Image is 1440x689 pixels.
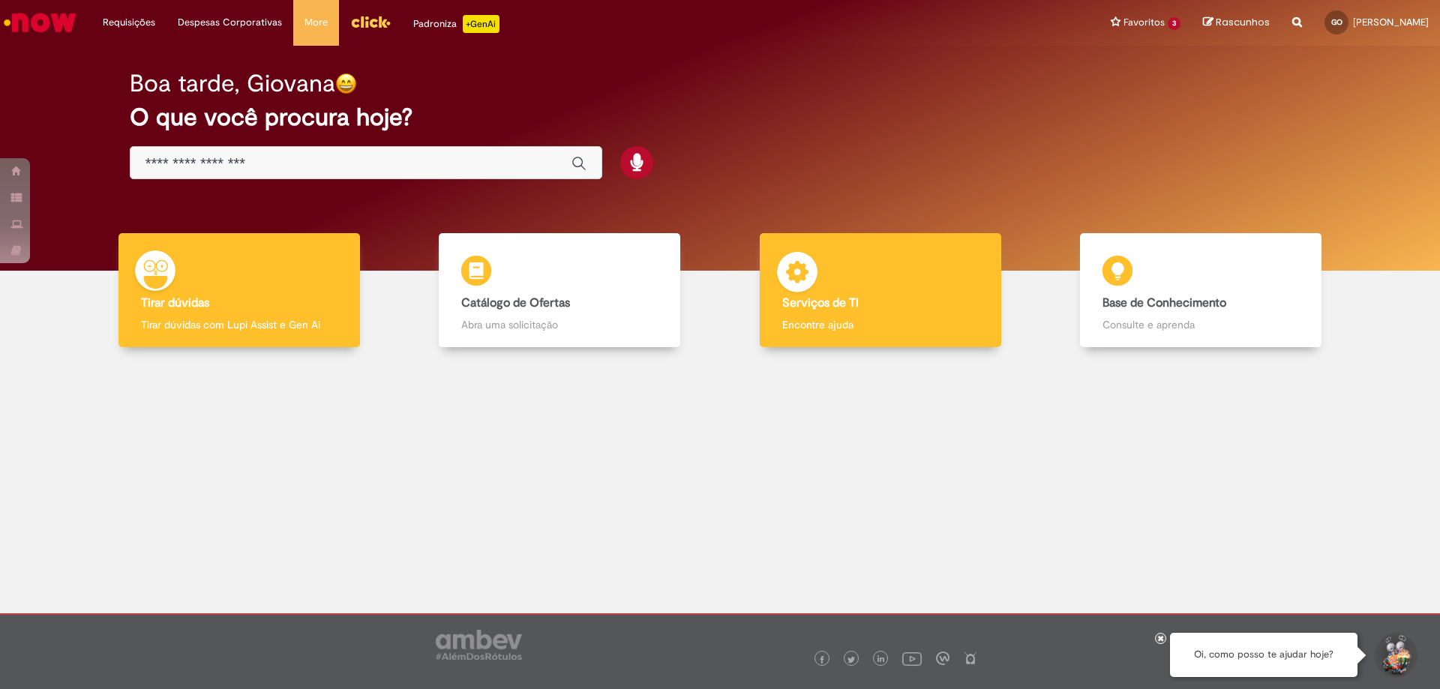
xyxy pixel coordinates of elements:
span: 3 [1168,17,1180,30]
a: Base de Conhecimento Consulte e aprenda [1041,233,1362,348]
p: Consulte e aprenda [1102,317,1299,332]
img: logo_footer_youtube.png [902,649,922,668]
a: Tirar dúvidas Tirar dúvidas com Lupi Assist e Gen Ai [79,233,400,348]
h2: Boa tarde, Giovana [130,70,335,97]
img: logo_footer_naosei.png [964,652,977,665]
a: Serviços de TI Encontre ajuda [720,233,1041,348]
img: logo_footer_linkedin.png [877,655,885,664]
b: Catálogo de Ofertas [461,295,570,310]
p: +GenAi [463,15,499,33]
h2: O que você procura hoje? [130,104,1311,130]
p: Encontre ajuda [782,317,979,332]
span: Requisições [103,15,155,30]
b: Base de Conhecimento [1102,295,1226,310]
p: Tirar dúvidas com Lupi Assist e Gen Ai [141,317,337,332]
img: logo_footer_ambev_rotulo_gray.png [436,630,522,660]
span: GO [1331,17,1342,27]
img: logo_footer_workplace.png [936,652,949,665]
b: Tirar dúvidas [141,295,209,310]
button: Iniciar Conversa de Suporte [1372,633,1417,678]
span: More [304,15,328,30]
a: Catálogo de Ofertas Abra uma solicitação [400,233,721,348]
div: Padroniza [413,15,499,33]
a: Rascunhos [1203,16,1270,30]
p: Abra uma solicitação [461,317,658,332]
img: ServiceNow [1,7,79,37]
img: happy-face.png [335,73,357,94]
img: click_logo_yellow_360x200.png [350,10,391,33]
div: Oi, como posso te ajudar hoje? [1170,633,1357,677]
span: Rascunhos [1216,15,1270,29]
img: logo_footer_twitter.png [847,656,855,664]
img: logo_footer_facebook.png [818,656,826,664]
span: Despesas Corporativas [178,15,282,30]
span: [PERSON_NAME] [1353,16,1429,28]
span: Favoritos [1123,15,1165,30]
b: Serviços de TI [782,295,859,310]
